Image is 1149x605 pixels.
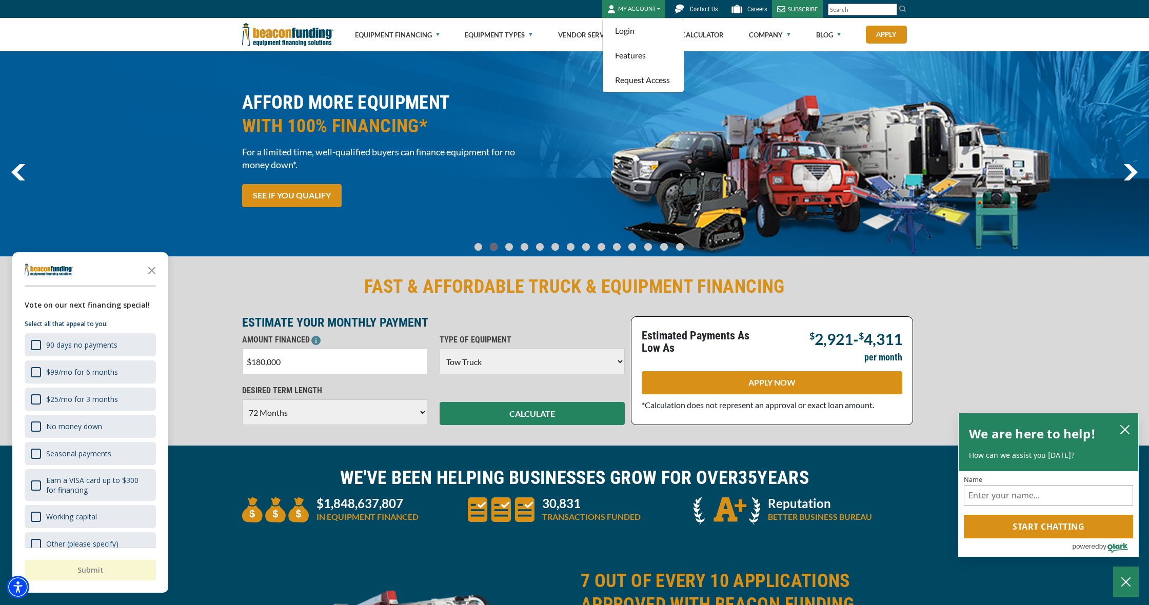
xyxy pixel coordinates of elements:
[828,4,897,15] input: Search
[768,497,872,510] p: Reputation
[440,334,625,346] p: TYPE OF EQUIPMENT
[25,442,156,465] div: Seasonal payments
[46,512,97,521] div: Working capital
[658,243,670,251] a: Go To Slide 12
[749,18,790,51] a: Company
[610,243,623,251] a: Go To Slide 9
[46,475,150,495] div: Earn a VISA card up to $300 for financing
[564,243,577,251] a: Go To Slide 6
[958,413,1139,557] div: olark chatbox
[626,243,639,251] a: Go To Slide 10
[242,334,427,346] p: AMOUNT FINANCED
[25,333,156,356] div: 90 days no payments
[673,243,686,251] a: Go To Slide 13
[694,497,760,525] img: A + icon
[25,469,156,501] div: Earn a VISA card up to $300 for financing
[1072,540,1099,553] span: powered
[809,330,815,341] span: $
[487,243,500,251] a: Go To Slide 1
[642,330,766,354] p: Estimated Payments As Low As
[690,6,718,13] span: Contact Us
[816,18,841,51] a: Blog
[46,367,118,377] div: $99/mo for 6 months
[472,243,484,251] a: Go To Slide 0
[969,450,1128,460] p: How can we assist you [DATE]?
[11,164,25,180] img: Left Navigator
[46,394,118,404] div: $25/mo for 3 months
[747,6,767,13] span: Careers
[533,243,546,251] a: Go To Slide 4
[242,385,427,397] p: DESIRED TERM LENGTH
[603,43,684,68] a: Features
[738,467,757,489] span: 35
[809,330,902,346] p: -
[242,275,907,298] h2: FAST & AFFORDABLE TRUCK & EQUIPMENT FINANCING
[25,505,156,528] div: Working capital
[7,576,29,598] div: Accessibility Menu
[580,243,592,251] a: Go To Slide 7
[969,423,1096,444] h2: We are here to help!
[864,330,902,348] span: 4,311
[642,371,902,394] a: APPLY NOW
[558,18,626,51] a: Vendor Services
[440,402,625,425] button: CALCULATE
[864,351,902,364] p: per month
[242,18,333,51] img: Beacon Funding Corporation logo
[355,18,440,51] a: Equipment Financing
[46,539,118,549] div: Other (please specify)
[642,243,655,251] a: Go To Slide 11
[859,330,864,341] span: $
[46,340,117,350] div: 90 days no payments
[25,360,156,384] div: $99/mo for 6 months
[242,466,907,490] h2: WE'VE BEEN HELPING BUSINESSES GROW FOR OVER YEARS
[964,515,1133,538] button: Start chatting
[242,114,568,138] span: WITH 100% FINANCING*
[465,18,532,51] a: Equipment Types
[651,18,724,51] a: Finance Calculator
[1099,540,1106,553] span: by
[866,26,907,44] a: Apply
[25,388,156,411] div: $25/mo for 3 months
[1072,539,1138,556] a: Powered by Olark - open in a new tab
[549,243,561,251] a: Go To Slide 5
[25,560,156,580] button: Submit
[542,511,641,523] p: TRANSACTIONS FUNDED
[595,243,607,251] a: Go To Slide 8
[242,316,625,329] p: ESTIMATE YOUR MONTHLY PAYMENT
[46,421,102,431] div: No money down
[964,485,1133,506] input: Name
[1113,567,1139,597] button: Close Chatbox
[603,18,684,43] a: Login - open in a new tab
[242,146,568,171] span: For a limited time, well-qualified buyers can finance equipment for no money down*.
[518,243,530,251] a: Go To Slide 3
[242,184,342,207] a: SEE IF YOU QUALIFY
[12,252,168,593] div: Survey
[46,449,111,458] div: Seasonal payments
[642,400,874,410] span: *Calculation does not represent an approval or exact loan amount.
[11,164,25,180] a: previous
[25,264,73,276] img: Company logo
[25,415,156,438] div: No money down
[768,511,872,523] p: BETTER BUSINESS BUREAU
[503,243,515,251] a: Go To Slide 2
[242,91,568,138] h2: AFFORD MORE EQUIPMENT
[603,68,684,92] a: Request Access
[242,497,309,522] img: three money bags to convey large amount of equipment financed
[25,299,156,311] div: Vote on our next financing special!
[25,319,156,329] p: Select all that appeal to you:
[964,476,1133,483] label: Name
[542,497,641,510] p: 30,831
[1123,164,1138,180] a: next
[316,497,419,510] p: $1,848,637,807
[468,497,534,522] img: three document icons to convery large amount of transactions funded
[899,5,907,13] img: Search
[316,511,419,523] p: IN EQUIPMENT FINANCED
[242,349,427,374] input: $
[1123,164,1138,180] img: Right Navigator
[1117,422,1133,436] button: close chatbox
[886,6,895,14] a: Clear search text
[142,259,162,280] button: Close the survey
[815,330,853,348] span: 2,921
[25,532,156,555] div: Other (please specify)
